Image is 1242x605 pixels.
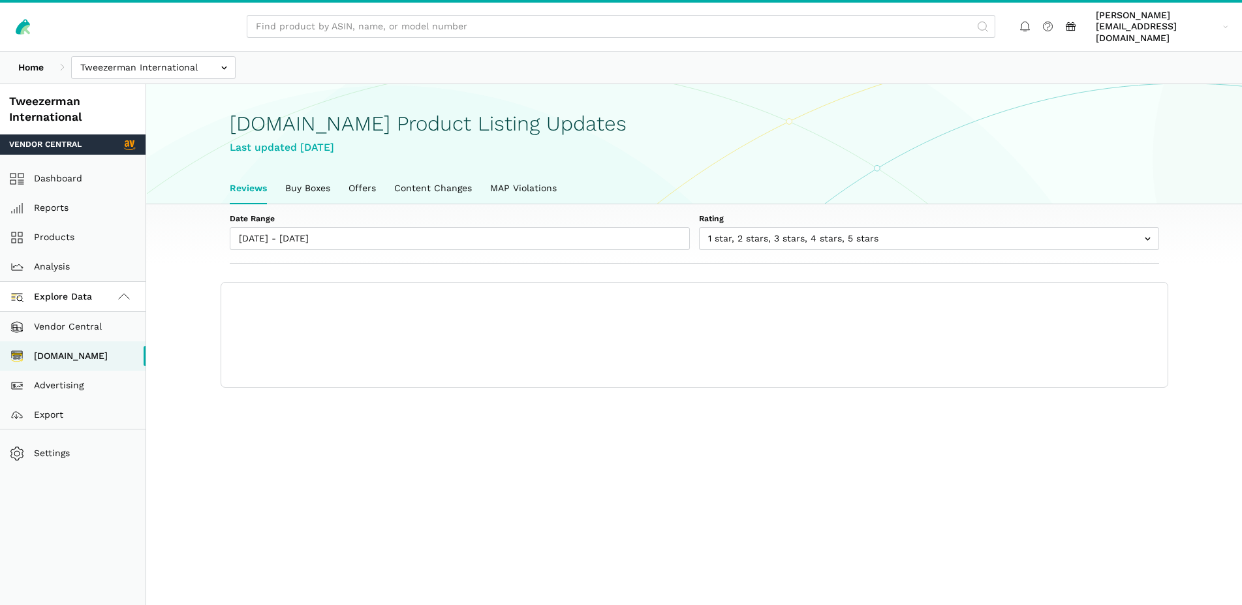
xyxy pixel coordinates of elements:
[9,56,53,79] a: Home
[1096,10,1219,44] span: [PERSON_NAME][EMAIL_ADDRESS][DOMAIN_NAME]
[699,213,1159,225] label: Rating
[14,289,92,305] span: Explore Data
[9,139,82,151] span: Vendor Central
[71,56,236,79] input: Tweezerman International
[9,93,136,125] div: Tweezerman International
[699,227,1159,250] input: 1 star, 2 stars, 3 stars, 4 stars, 5 stars
[230,140,1159,156] div: Last updated [DATE]
[230,112,1159,135] h1: [DOMAIN_NAME] Product Listing Updates
[247,15,995,38] input: Find product by ASIN, name, or model number
[276,174,339,204] a: Buy Boxes
[1091,7,1233,46] a: [PERSON_NAME][EMAIL_ADDRESS][DOMAIN_NAME]
[385,174,481,204] a: Content Changes
[481,174,566,204] a: MAP Violations
[230,213,690,225] label: Date Range
[221,174,276,204] a: Reviews
[339,174,385,204] a: Offers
